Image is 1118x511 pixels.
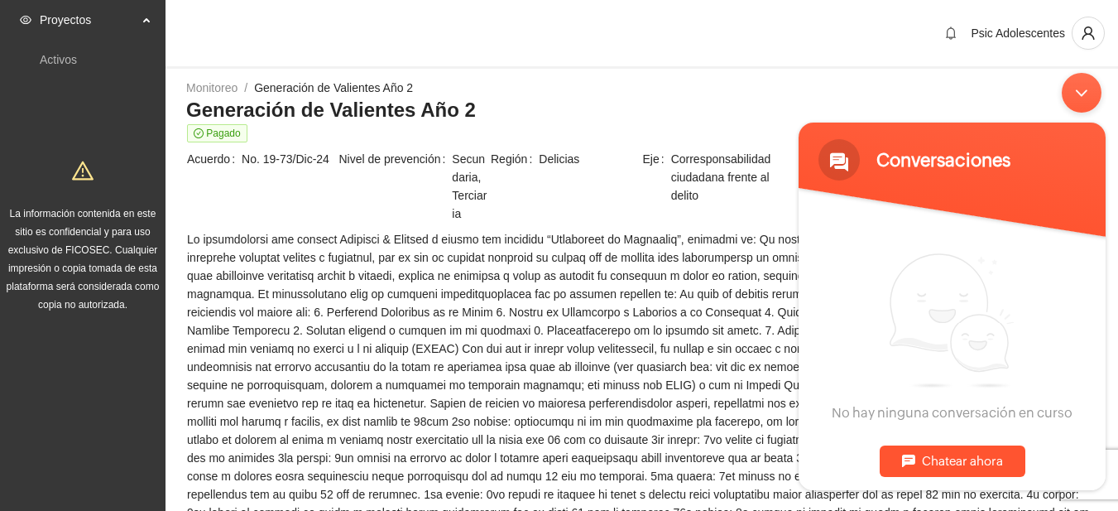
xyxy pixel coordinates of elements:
span: bell [938,27,963,40]
span: Eje [643,150,671,205]
span: Delicias [539,150,641,168]
a: Generación de Valientes Año 2 [254,81,413,94]
button: bell [938,20,964,46]
span: No. 19-73/Dic-24 [242,150,337,168]
span: check-circle [194,128,204,138]
button: user [1072,17,1105,50]
span: eye [20,14,31,26]
span: / [244,81,247,94]
span: La información contenida en este sitio es confidencial y para uso exclusivo de FICOSEC. Cualquier... [7,208,160,311]
span: Psic Adolescentes [971,27,1065,40]
span: Corresponsabilidad ciudadana frente al delito [671,150,793,205]
span: Proyectos [40,3,137,36]
span: Acuerdo [187,150,242,168]
span: Región [491,150,539,168]
h3: Generación de Valientes Año 2 [186,97,1097,123]
span: warning [72,160,94,181]
span: Nivel de prevención [339,150,453,223]
span: Secundaria, Terciaria [452,150,489,223]
span: Pagado [187,124,247,142]
a: Monitoreo [186,81,238,94]
span: user [1072,26,1104,41]
iframe: SalesIQ Chatwindow [790,65,1114,499]
a: Activos [40,53,77,66]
